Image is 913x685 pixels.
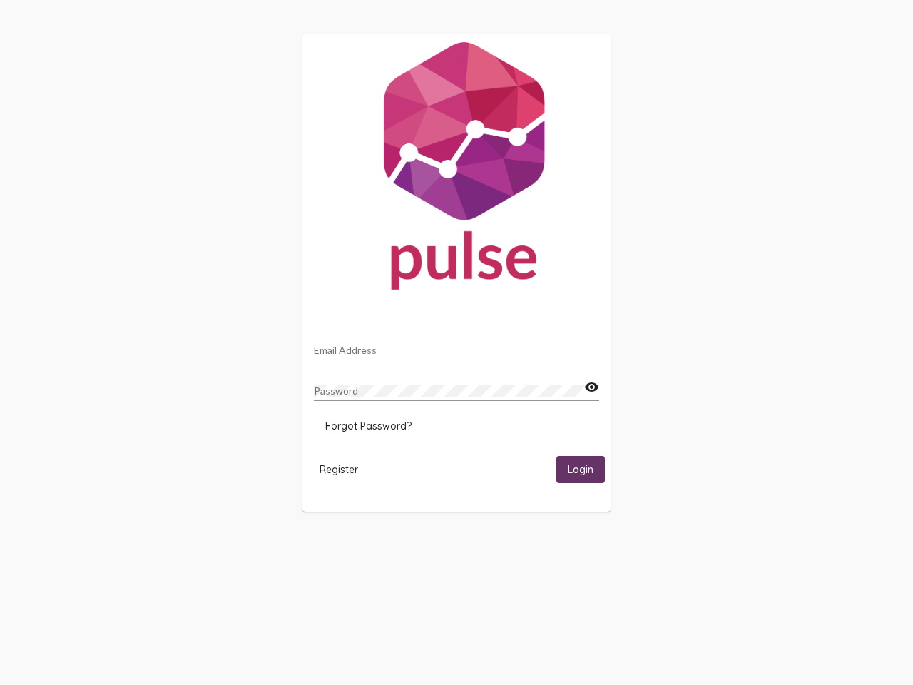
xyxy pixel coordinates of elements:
[302,34,611,304] img: Pulse For Good Logo
[320,463,358,476] span: Register
[314,413,423,439] button: Forgot Password?
[556,456,605,482] button: Login
[325,420,412,432] span: Forgot Password?
[568,464,593,477] span: Login
[584,379,599,396] mat-icon: visibility
[308,456,369,482] button: Register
